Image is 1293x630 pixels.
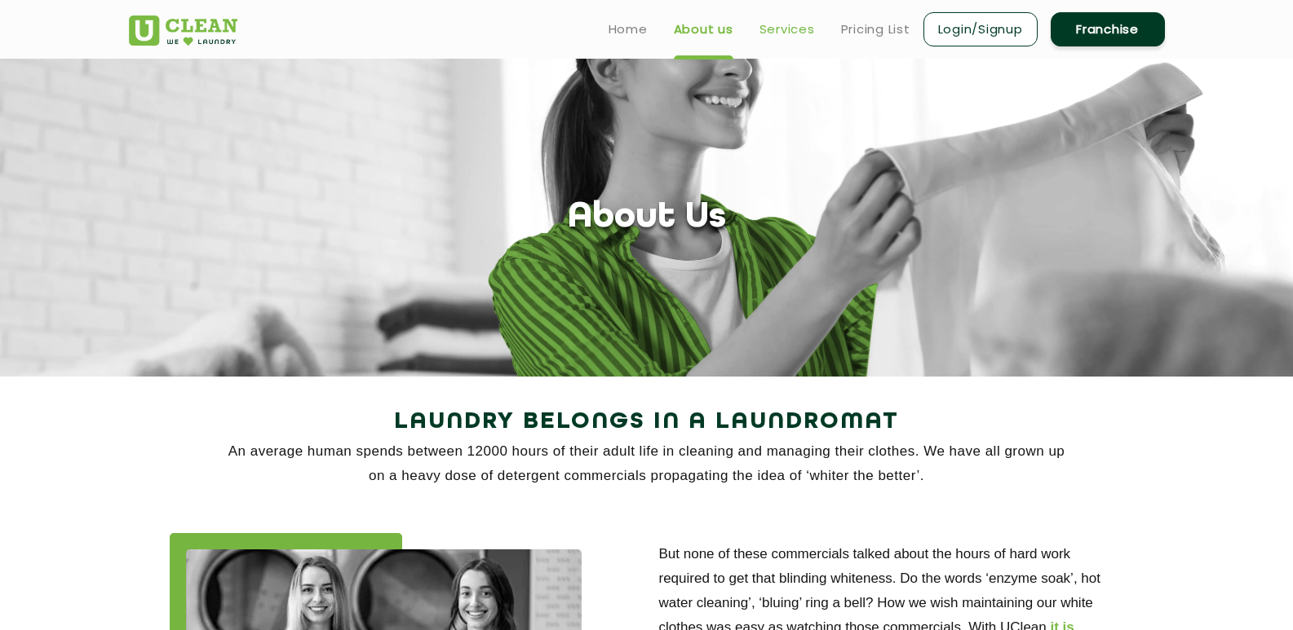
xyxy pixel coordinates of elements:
h1: About Us [568,197,726,239]
a: Franchise [1051,12,1165,46]
h2: Laundry Belongs in a Laundromat [129,403,1165,442]
a: Services [759,20,815,39]
img: UClean Laundry and Dry Cleaning [129,15,237,46]
p: An average human spends between 12000 hours of their adult life in cleaning and managing their cl... [129,439,1165,488]
a: Login/Signup [923,12,1038,46]
a: About us [674,20,733,39]
a: Home [609,20,648,39]
a: Pricing List [841,20,910,39]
